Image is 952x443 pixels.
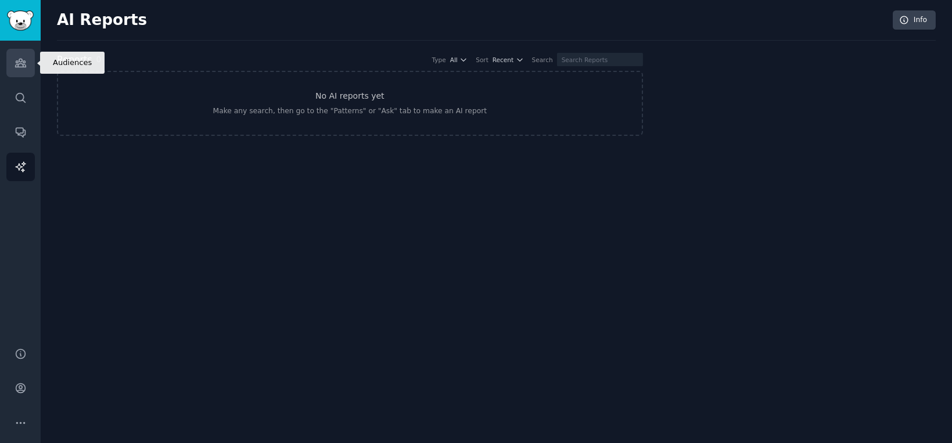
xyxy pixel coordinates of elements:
span: Recent [493,56,513,64]
div: Make any search, then go to the "Patterns" or "Ask" tab to make an AI report [213,106,487,117]
div: Sort [476,56,488,64]
div: Search [532,56,553,64]
a: No AI reports yetMake any search, then go to the "Patterns" or "Ask" tab to make an AI report [57,71,643,136]
button: All [450,56,468,64]
input: Search Reports [557,53,643,66]
button: Recent [493,56,524,64]
img: GummySearch logo [7,10,34,31]
h2: Reports [57,53,92,67]
div: Type [432,56,446,64]
span: All [450,56,458,64]
a: Info [893,10,936,30]
span: 0 [96,55,101,64]
h3: No AI reports yet [315,90,385,102]
h2: AI Reports [57,11,147,30]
